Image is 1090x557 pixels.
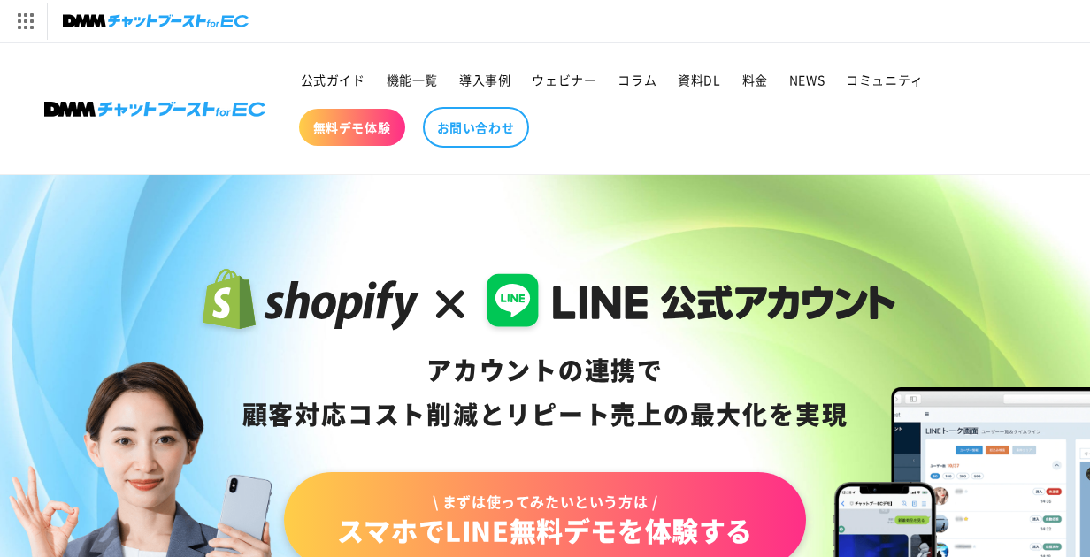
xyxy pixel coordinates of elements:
a: 導入事例 [449,61,521,98]
img: サービス [3,3,47,40]
span: コラム [618,72,656,88]
a: お問い合わせ [423,107,529,148]
img: チャットブーストforEC [63,9,249,34]
span: 資料DL [678,72,720,88]
a: 公式ガイド [290,61,376,98]
div: アカウントの連携で 顧客対応コスト削減と リピート売上の 最大化を実現 [195,348,896,437]
span: 料金 [742,72,768,88]
a: 料金 [732,61,779,98]
span: \ まずは使ってみたいという方は / [337,492,753,511]
span: 機能一覧 [387,72,438,88]
span: コミュニティ [846,72,924,88]
a: コミュニティ [835,61,934,98]
span: NEWS [789,72,825,88]
span: 公式ガイド [301,72,365,88]
a: 機能一覧 [376,61,449,98]
span: 導入事例 [459,72,510,88]
a: ウェビナー [521,61,607,98]
img: 株式会社DMM Boost [44,102,265,117]
span: 無料デモ体験 [313,119,391,135]
span: お問い合わせ [437,119,515,135]
a: NEWS [779,61,835,98]
a: 無料デモ体験 [299,109,405,146]
span: ウェビナー [532,72,596,88]
a: コラム [607,61,667,98]
a: 資料DL [667,61,731,98]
